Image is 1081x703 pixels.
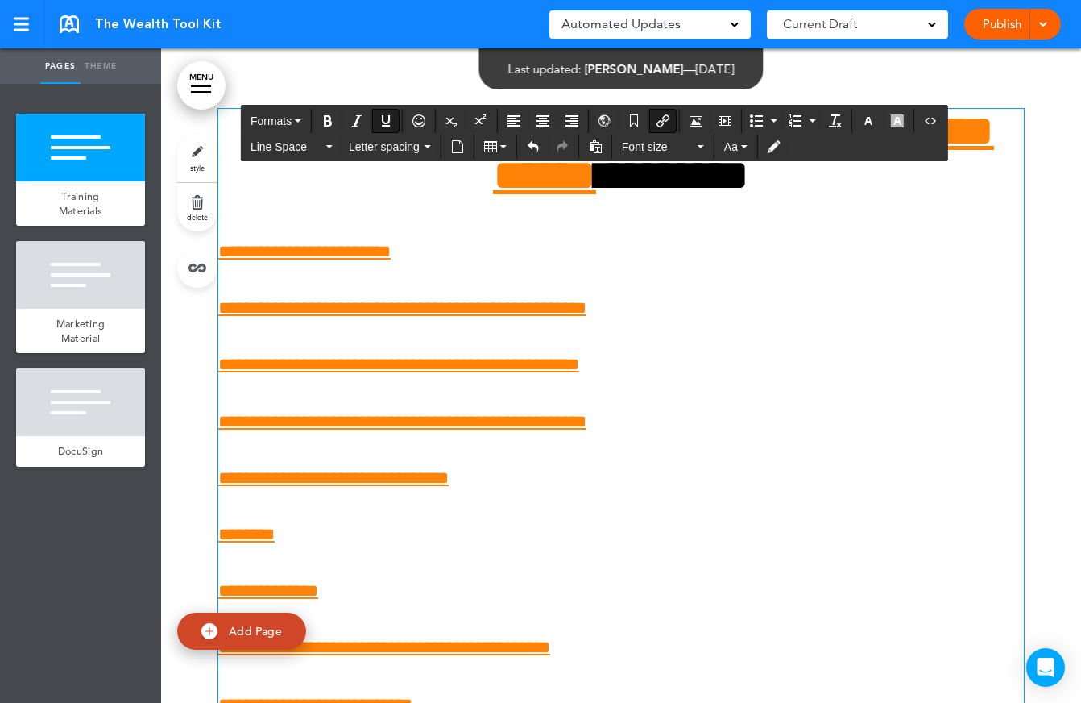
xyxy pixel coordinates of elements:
div: Bold [314,109,342,133]
div: Insert/edit media [711,109,739,133]
span: Automated Updates [561,13,681,35]
span: The Wealth Tool Kit [95,15,222,33]
div: — [508,63,735,75]
div: Align right [558,109,586,133]
div: Align center [529,109,557,133]
span: [DATE] [696,61,735,77]
div: Italic [343,109,371,133]
div: Anchor [620,109,648,133]
a: delete [177,183,217,231]
div: Align left [500,109,528,133]
div: Clear formatting [822,109,849,133]
span: Current Draft [783,13,857,35]
span: style [190,163,205,173]
div: Insert document [444,135,471,159]
a: Training Materials [16,181,145,226]
span: Last updated: [508,61,582,77]
span: DocuSign [58,444,103,458]
span: Formats [251,114,292,127]
a: Marketing Material [16,309,145,353]
a: Theme [81,48,121,84]
span: Letter spacing [349,139,421,155]
div: Redo [549,135,576,159]
span: Marketing Material [56,317,106,345]
a: style [177,134,217,182]
a: MENU [177,61,226,110]
span: Training Materials [59,189,103,218]
span: Font size [622,139,694,155]
div: Source code [917,109,944,133]
img: add.svg [201,623,217,639]
div: Underline [372,109,400,133]
span: delete [187,212,208,222]
a: Pages [40,48,81,84]
a: Publish [976,9,1027,40]
a: DocuSign [16,436,145,467]
a: Add Page [177,613,306,651]
div: Airmason image [682,109,710,133]
div: Numbered list [783,109,820,133]
div: Subscript [438,109,466,133]
div: Table [477,135,514,159]
div: Paste as text [582,135,609,159]
div: Bullet list [744,109,781,133]
div: Undo [520,135,547,159]
div: Insert/Edit global anchor link [591,109,619,133]
span: Line Space [251,139,323,155]
span: [PERSON_NAME] [585,61,684,77]
div: Superscript [467,109,495,133]
div: Open Intercom Messenger [1026,648,1065,687]
div: Toggle Tracking Changes [760,135,788,159]
span: Aa [724,140,738,153]
span: Add Page [229,624,282,639]
div: Insert/edit airmason link [649,109,677,133]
